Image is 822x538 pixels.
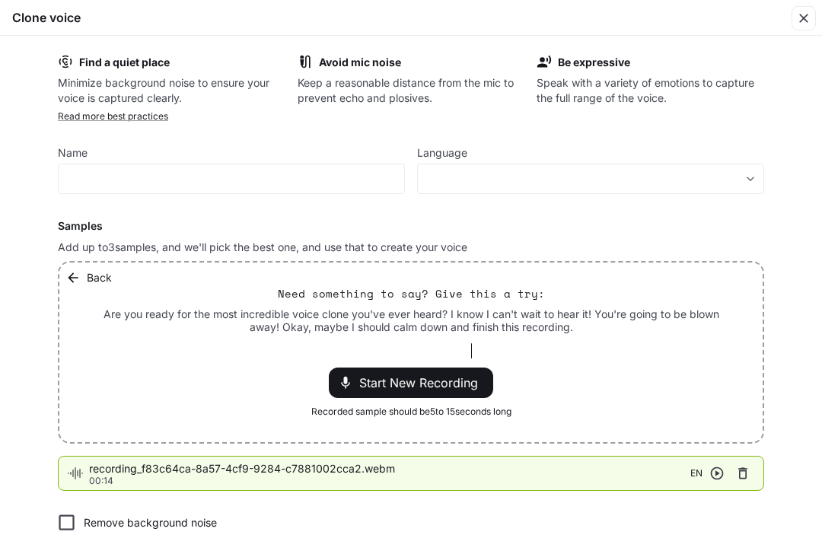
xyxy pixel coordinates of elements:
[418,171,763,186] div: ​
[58,240,764,255] p: Add up to 3 samples, and we'll pick the best one, and use that to create your voice
[12,9,81,26] h5: Clone voice
[329,368,493,398] div: Start New Recording
[84,515,217,530] p: Remove background noise
[89,476,690,485] p: 00:14
[298,75,525,106] p: Keep a reasonable distance from the mic to prevent echo and plosives.
[79,56,170,68] b: Find a quiet place
[58,148,88,158] p: Name
[89,461,690,476] span: recording_f83c64ca-8a57-4cf9-9284-c7881002cca2.webm
[537,75,764,106] p: Speak with a variety of emotions to capture the full range of the voice.
[58,110,168,122] a: Read more best practices
[96,307,726,334] p: Are you ready for the most incredible voice clone you've ever heard? I know I can't wait to hear ...
[417,148,467,158] p: Language
[278,286,545,301] p: Need something to say? Give this a try:
[319,56,401,68] b: Avoid mic noise
[690,466,703,481] span: EN
[58,218,764,234] h6: Samples
[62,263,118,293] button: Back
[58,75,285,106] p: Minimize background noise to ensure your voice is captured clearly.
[311,404,511,419] span: Recorded sample should be 5 to 15 seconds long
[359,374,487,392] span: Start New Recording
[558,56,630,68] b: Be expressive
